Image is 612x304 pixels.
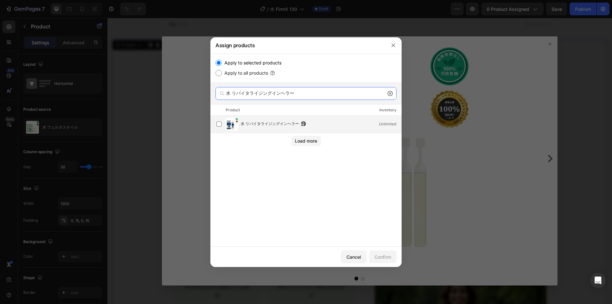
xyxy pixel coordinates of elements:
button: Cancel [341,250,367,263]
button: Dot [247,259,251,263]
button: Load more [291,136,321,146]
div: Open Intercom Messenger [590,273,606,288]
div: Inventory [379,107,397,113]
span: 水 リバイタライジングインヘラー [241,121,299,128]
label: Apply to all products [222,69,268,77]
div: Assign products [210,37,385,54]
div: Unlimited [379,121,401,127]
div: /> [210,54,402,247]
div: Confirm [375,254,391,260]
div: Product [226,107,240,113]
input: Search products [215,87,397,100]
label: Apply to selected products [222,59,281,67]
img: product-img [225,118,238,130]
button: Carousel Next Arrow [439,137,447,145]
button: Confirm [369,250,397,263]
div: Load more [295,137,317,144]
div: Cancel [346,254,361,260]
button: Dot [253,259,257,263]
